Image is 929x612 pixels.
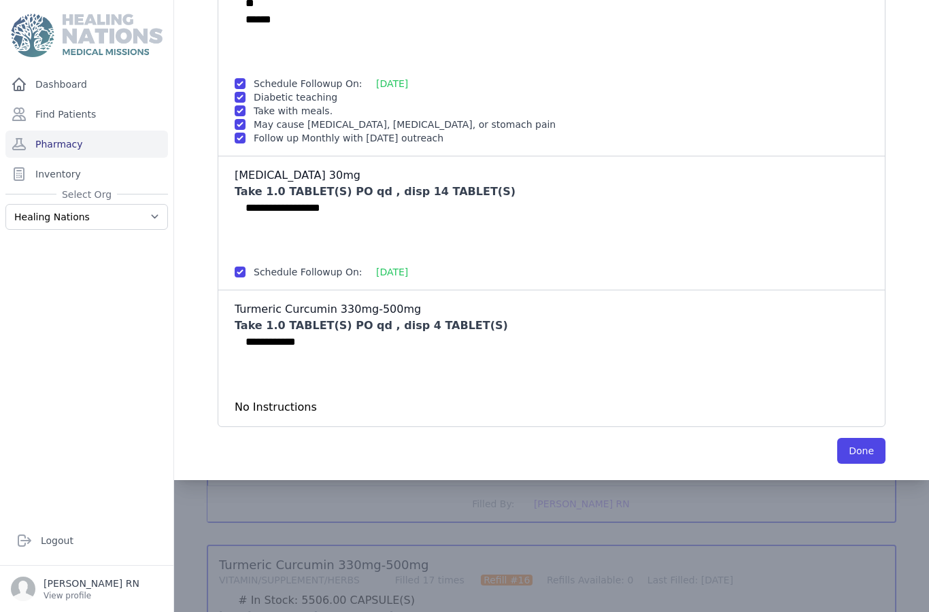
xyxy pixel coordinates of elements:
[254,78,362,89] span: Schedule Followup On:
[376,78,408,89] span: [DATE]
[11,577,163,601] a: [PERSON_NAME] RN View profile
[254,267,362,277] span: Schedule Followup On:
[254,119,556,130] label: May cause [MEDICAL_DATA], [MEDICAL_DATA], or stomach pain
[11,527,163,554] a: Logout
[11,14,162,57] img: Medical Missions EMR
[5,131,168,158] a: Pharmacy
[5,71,168,98] a: Dashboard
[235,318,868,334] div: Take 1.0 TABLET(S) PO qd , disp 4 TABLET(S)
[254,105,333,116] label: Take with meals.
[235,184,868,200] div: Take 1.0 TABLET(S) PO qd , disp 14 TABLET(S)
[44,590,139,601] p: View profile
[376,267,408,277] span: [DATE]
[254,133,443,143] label: Follow up Monthly with [DATE] outreach
[5,160,168,188] a: Inventory
[235,167,868,184] h3: [MEDICAL_DATA] 30mg
[44,577,139,590] p: [PERSON_NAME] RN
[254,92,337,103] label: Diabetic teaching
[235,301,868,318] h3: Turmeric Curcumin 330mg-500mg
[5,101,168,128] a: Find Patients
[837,438,885,464] button: Done
[56,188,117,201] span: Select Org
[235,399,868,415] div: No Instructions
